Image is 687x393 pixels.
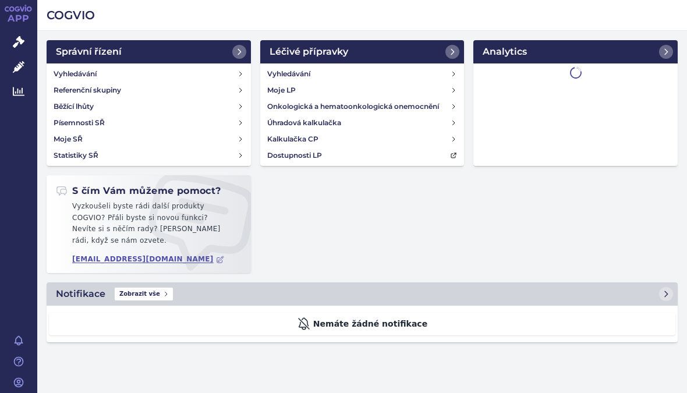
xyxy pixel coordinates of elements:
a: Kalkulačka CP [263,131,462,147]
h4: Statistiky SŘ [54,150,98,161]
a: Úhradová kalkulačka [263,115,462,131]
h2: Léčivé přípravky [270,45,348,59]
h4: Onkologická a hematoonkologická onemocnění [267,101,439,112]
a: Správní řízení [47,40,251,63]
a: Běžící lhůty [49,98,249,115]
h2: S čím Vám můžeme pomoct? [56,185,221,197]
h2: Správní řízení [56,45,122,59]
h4: Moje LP [267,84,296,96]
a: Moje LP [263,82,462,98]
h2: Analytics [483,45,527,59]
h4: Kalkulačka CP [267,133,318,145]
a: Vyhledávání [49,66,249,82]
a: Statistiky SŘ [49,147,249,164]
div: Nemáte žádné notifikace [49,313,675,335]
h2: COGVIO [47,7,678,23]
a: [EMAIL_ADDRESS][DOMAIN_NAME] [72,255,224,264]
h4: Vyhledávání [54,68,97,80]
h4: Písemnosti SŘ [54,117,105,129]
h4: Referenční skupiny [54,84,121,96]
h4: Vyhledávání [267,68,310,80]
a: Analytics [473,40,678,63]
a: Léčivé přípravky [260,40,465,63]
p: Vyzkoušeli byste rádi další produkty COGVIO? Přáli byste si novou funkci? Nevíte si s něčím rady?... [56,201,242,251]
a: Moje SŘ [49,131,249,147]
a: Dostupnosti LP [263,147,462,164]
h4: Moje SŘ [54,133,83,145]
span: Zobrazit vše [115,288,173,300]
a: Referenční skupiny [49,82,249,98]
h4: Dostupnosti LP [267,150,322,161]
h4: Běžící lhůty [54,101,94,112]
a: Onkologická a hematoonkologická onemocnění [263,98,462,115]
a: Vyhledávání [263,66,462,82]
a: Písemnosti SŘ [49,115,249,131]
a: NotifikaceZobrazit vše [47,282,678,306]
h2: Notifikace [56,287,105,301]
h4: Úhradová kalkulačka [267,117,341,129]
